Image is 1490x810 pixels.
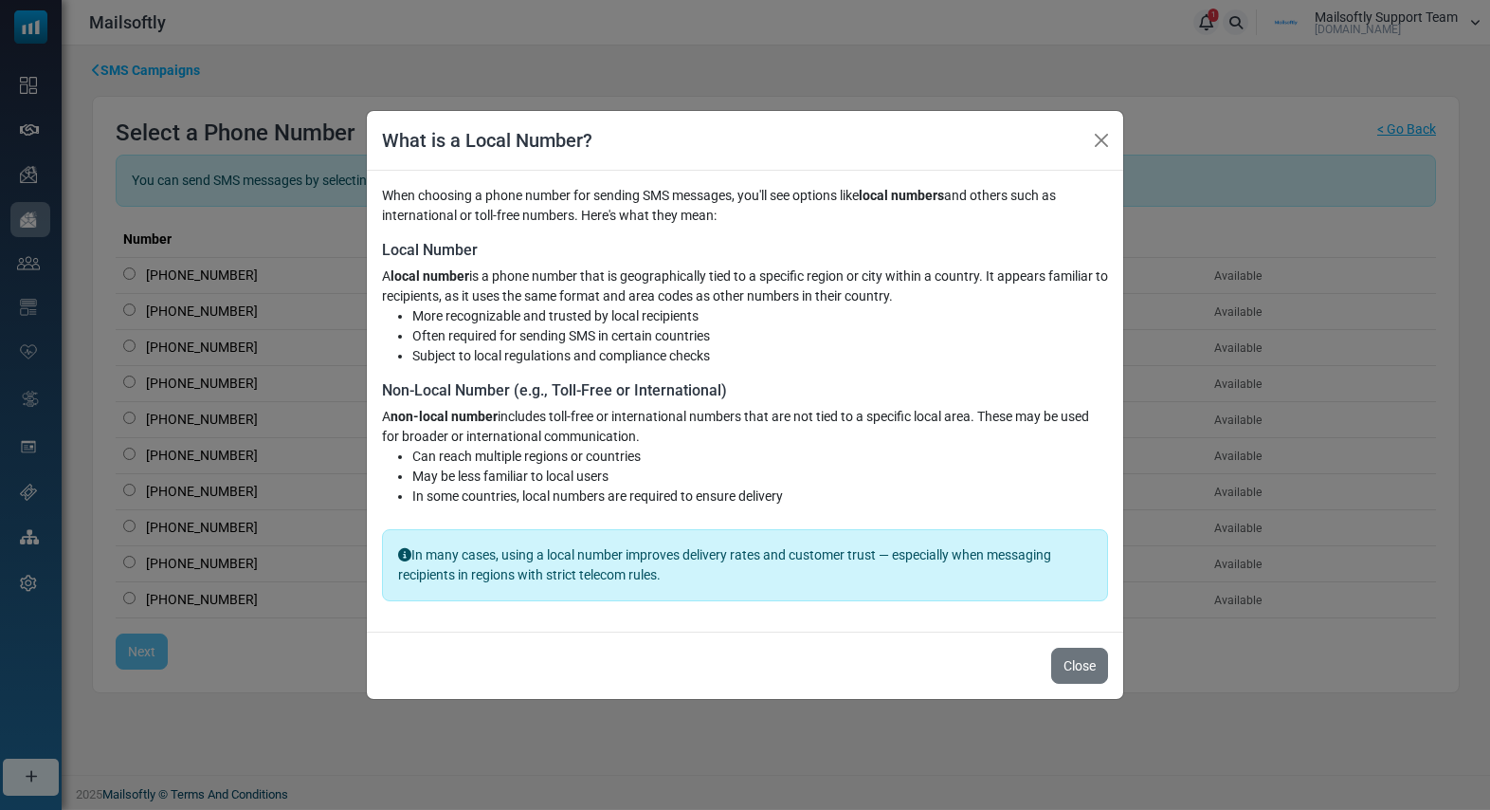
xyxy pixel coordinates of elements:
p: A includes toll-free or international numbers that are not tied to a specific local area. These m... [382,407,1108,447]
h6: Local Number [382,241,1108,259]
li: May be less familiar to local users [412,467,1108,487]
h5: What is a Local Number? [382,126,592,155]
h6: Non-Local Number (e.g., Toll-Free or International) [382,381,1108,399]
button: Close [1051,648,1108,684]
strong: non-local number [391,409,498,424]
li: Often required for sending SMS in certain countries [412,326,1108,346]
div: In many cases, using a local number improves delivery rates and customer trust — especially when ... [382,529,1108,601]
li: Can reach multiple regions or countries [412,447,1108,467]
li: More recognizable and trusted by local recipients [412,306,1108,326]
li: Subject to local regulations and compliance checks [412,346,1108,366]
strong: local numbers [859,188,944,203]
button: Close [1087,126,1116,155]
p: A is a phone number that is geographically tied to a specific region or city within a country. It... [382,267,1108,306]
p: When choosing a phone number for sending SMS messages, you'll see options like and others such as... [382,186,1108,226]
li: In some countries, local numbers are required to ensure delivery [412,487,1108,506]
strong: local number [391,268,469,284]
